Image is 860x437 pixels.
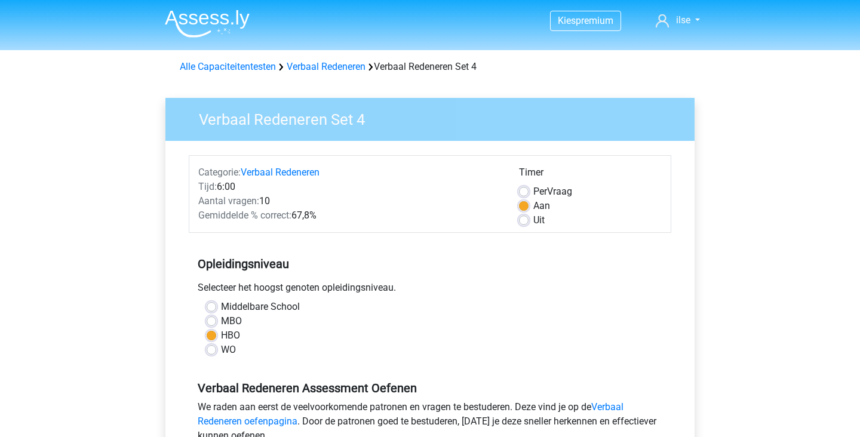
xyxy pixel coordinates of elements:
h5: Verbaal Redeneren Assessment Oefenen [198,381,662,395]
label: Aan [533,199,550,213]
label: Vraag [533,184,572,199]
span: premium [576,15,613,26]
div: Timer [519,165,662,184]
a: ilse [651,13,705,27]
a: Kiespremium [551,13,621,29]
span: Kies [558,15,576,26]
label: Uit [533,213,545,227]
label: Middelbare School [221,300,300,314]
img: Assessly [165,10,250,38]
div: 10 [189,194,510,208]
div: 67,8% [189,208,510,223]
span: Per [533,186,547,197]
a: Alle Capaciteitentesten [180,61,276,72]
a: Verbaal Redeneren [287,61,365,72]
a: Verbaal Redeneren [241,167,320,178]
span: Gemiddelde % correct: [198,210,291,221]
div: Verbaal Redeneren Set 4 [175,60,685,74]
div: 6:00 [189,180,510,194]
h5: Opleidingsniveau [198,252,662,276]
label: MBO [221,314,242,328]
label: HBO [221,328,240,343]
div: Selecteer het hoogst genoten opleidingsniveau. [189,281,671,300]
span: ilse [676,14,690,26]
span: Aantal vragen: [198,195,259,207]
h3: Verbaal Redeneren Set 4 [185,106,686,129]
span: Tijd: [198,181,217,192]
label: WO [221,343,236,357]
span: Categorie: [198,167,241,178]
